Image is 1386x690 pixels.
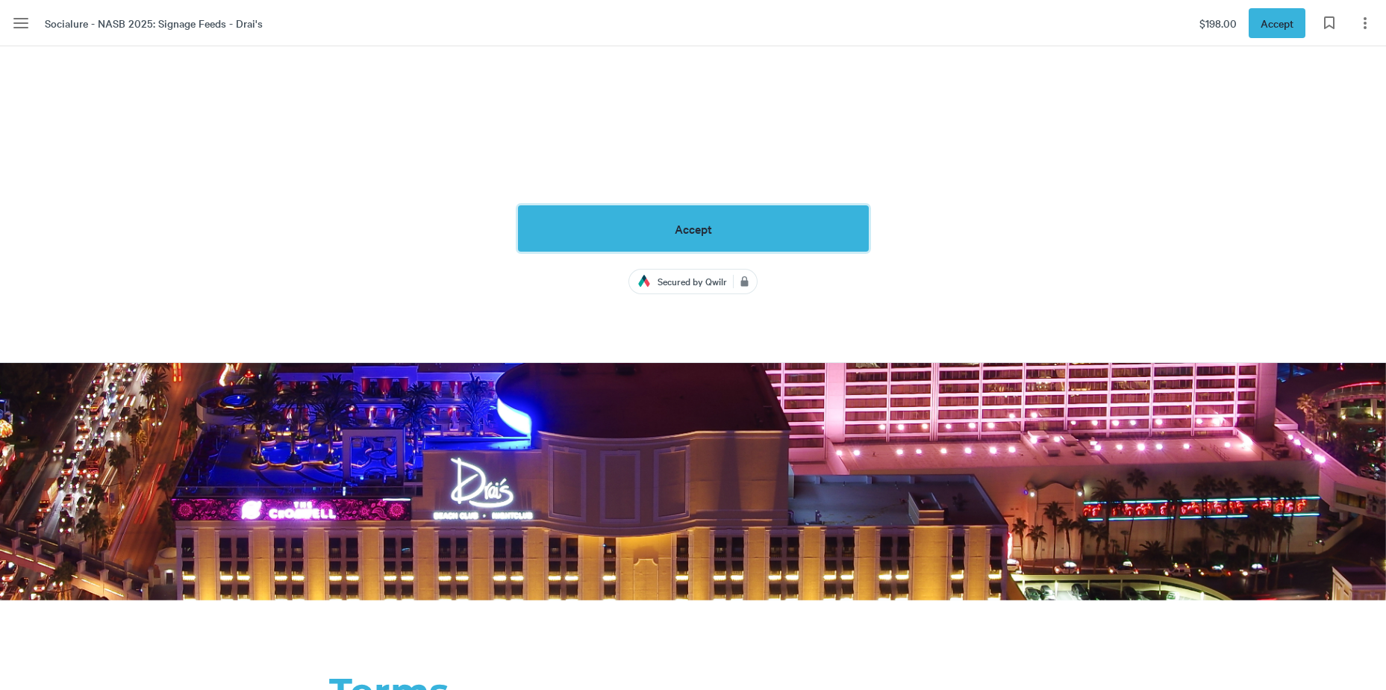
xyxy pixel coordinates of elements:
[675,222,712,235] span: Accept
[45,15,263,31] span: Socialure - NASB 2025: Signage Feeds - Drai's
[518,205,869,252] button: Accept
[1350,8,1380,38] button: Page options
[629,270,757,293] a: Secured by Qwilr
[1249,8,1305,38] button: Accept
[1199,15,1237,31] span: $198.00
[658,274,733,289] span: Secured by Qwilr
[6,8,36,38] button: Menu
[1261,15,1293,31] span: Accept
